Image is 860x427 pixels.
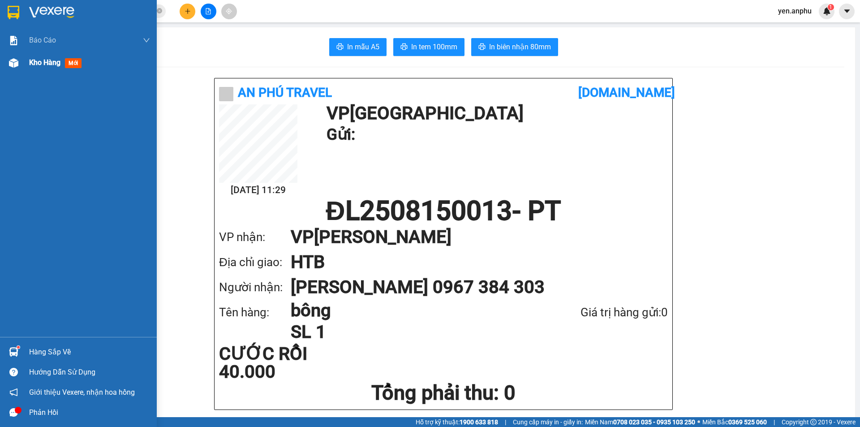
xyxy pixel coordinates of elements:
img: solution-icon [9,36,18,45]
button: printerIn biên nhận 80mm [471,38,558,56]
button: printerIn tem 100mm [393,38,464,56]
div: VP nhận: [219,228,291,246]
span: mới [65,58,82,68]
span: 1 [829,4,832,10]
h1: bông [291,300,533,321]
span: down [143,37,150,44]
span: ⚪️ [697,420,700,424]
button: plus [180,4,195,19]
h1: Gửi: [327,122,663,147]
sup: 1 [828,4,834,10]
b: [DOMAIN_NAME] [578,85,675,100]
img: logo-vxr [8,6,19,19]
span: printer [400,43,408,52]
span: caret-down [843,7,851,15]
span: question-circle [9,368,18,376]
span: Miền Nam [585,417,695,427]
strong: 0369 525 060 [728,418,767,426]
div: Địa chỉ giao: [219,253,291,272]
span: Hỗ trợ kỹ thuật: [416,417,498,427]
span: notification [9,388,18,397]
div: Phản hồi [29,406,150,419]
span: copyright [810,419,817,425]
span: message [9,408,18,417]
button: caret-down [839,4,855,19]
span: yen.anphu [771,5,819,17]
div: Giá trị hàng gửi: 0 [533,303,668,322]
span: In mẫu A5 [347,41,379,52]
h1: Tổng phải thu: 0 [219,381,668,405]
span: Kho hàng [29,58,60,67]
img: warehouse-icon [9,347,18,357]
button: aim [221,4,237,19]
span: Miền Bắc [702,417,767,427]
div: Hướng dẫn sử dụng [29,366,150,379]
h1: ĐL2508150013 - PT [219,198,668,224]
strong: 1900 633 818 [460,418,498,426]
strong: 0708 023 035 - 0935 103 250 [613,418,695,426]
span: file-add [205,8,211,14]
h1: VP [PERSON_NAME] [291,224,650,250]
h1: HTB [291,250,650,275]
span: Giới thiệu Vexere, nhận hoa hồng [29,387,135,398]
span: In biên nhận 80mm [489,41,551,52]
span: | [505,417,506,427]
div: Người nhận: [219,278,291,297]
span: close-circle [157,7,162,16]
span: close-circle [157,8,162,13]
div: CƯỚC RỒI 40.000 [219,345,367,381]
h1: [PERSON_NAME] 0967 384 303 [291,275,650,300]
h2: [DATE] 11:29 [219,183,297,198]
button: file-add [201,4,216,19]
span: | [774,417,775,427]
button: printerIn mẫu A5 [329,38,387,56]
img: warehouse-icon [9,58,18,68]
span: In tem 100mm [411,41,457,52]
span: printer [336,43,344,52]
div: Hàng sắp về [29,345,150,359]
img: icon-new-feature [823,7,831,15]
span: aim [226,8,232,14]
span: Cung cấp máy in - giấy in: [513,417,583,427]
div: Tên hàng: [219,303,291,322]
span: printer [478,43,486,52]
span: Báo cáo [29,35,56,46]
span: plus [185,8,191,14]
sup: 1 [17,346,20,349]
h1: VP [GEOGRAPHIC_DATA] [327,104,663,122]
h1: SL 1 [291,321,533,343]
b: An Phú Travel [238,85,332,100]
